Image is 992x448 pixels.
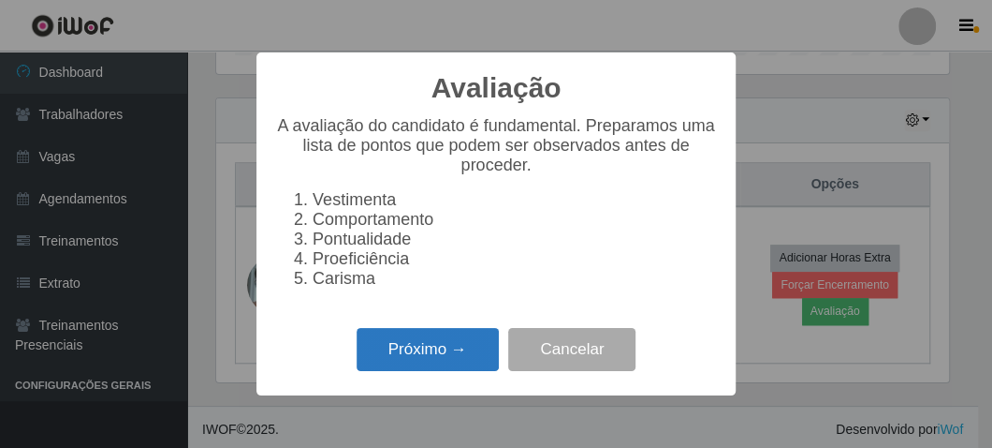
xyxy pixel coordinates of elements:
li: Carisma [313,269,717,289]
li: Vestimenta [313,190,717,210]
li: Comportamento [313,210,717,230]
p: A avaliação do candidato é fundamental. Preparamos uma lista de pontos que podem ser observados a... [275,116,717,175]
li: Pontualidade [313,230,717,249]
button: Próximo → [357,328,499,372]
button: Cancelar [508,328,635,372]
h2: Avaliação [431,71,562,105]
li: Proeficiência [313,249,717,269]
